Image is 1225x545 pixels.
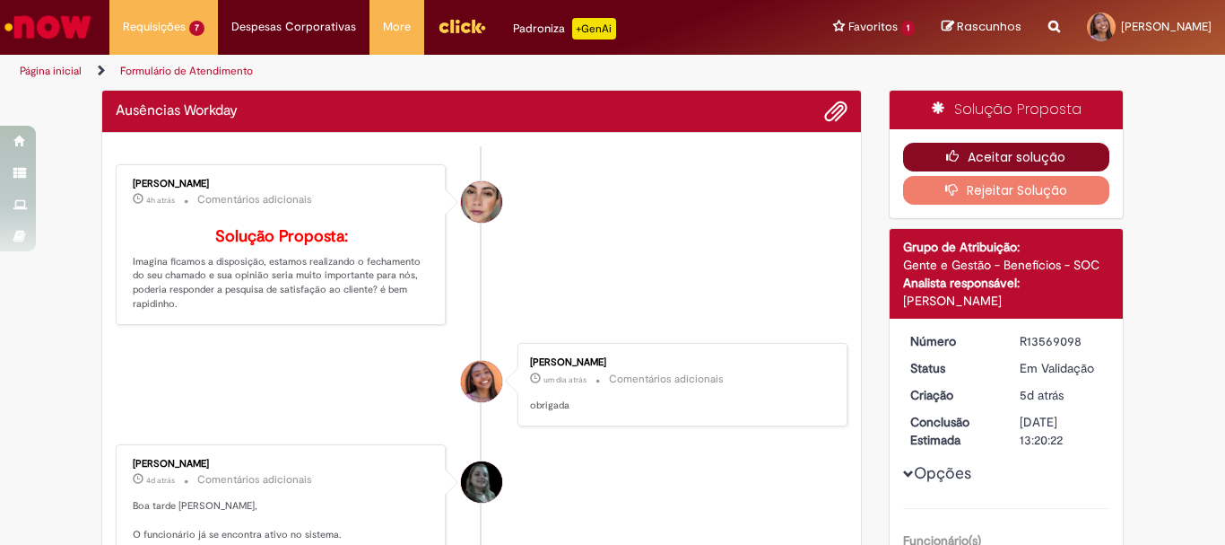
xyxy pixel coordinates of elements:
[824,100,847,123] button: Adicionar anexos
[146,195,175,206] span: 4h atrás
[133,179,431,189] div: [PERSON_NAME]
[231,18,356,36] span: Despesas Corporativas
[901,21,915,36] span: 1
[2,9,94,45] img: ServiceNow
[461,461,502,503] div: Raquel Zago
[530,399,829,413] p: obrigada
[513,18,616,40] div: Padroniza
[609,372,724,387] small: Comentários adicionais
[120,64,253,78] a: Formulário de Atendimento
[133,228,431,312] p: Imagina ficamos a disposição, estamos realizando o fechamento do seu chamado e sua opinião seria ...
[572,18,616,40] p: +GenAi
[1020,413,1103,449] div: [DATE] 13:20:22
[461,361,502,402] div: Mariana Rodrigues Menezes
[897,359,1007,377] dt: Status
[20,64,82,78] a: Página inicial
[189,21,204,36] span: 7
[1020,332,1103,350] div: R13569098
[903,256,1110,274] div: Gente e Gestão - Benefícios - SOC
[383,18,411,36] span: More
[543,374,586,385] time: 29/09/2025 11:20:22
[897,386,1007,404] dt: Criação
[197,192,312,207] small: Comentários adicionais
[897,332,1007,350] dt: Número
[146,475,175,486] span: 4d atrás
[438,13,486,40] img: click_logo_yellow_360x200.png
[903,292,1110,310] div: [PERSON_NAME]
[903,143,1110,171] button: Aceitar solução
[13,55,804,88] ul: Trilhas de página
[890,91,1124,129] div: Solução Proposta
[1020,387,1064,403] span: 5d atrás
[123,18,186,36] span: Requisições
[543,374,586,385] span: um dia atrás
[903,274,1110,292] div: Analista responsável:
[461,181,502,223] div: Ariane Ruiz Amorim
[903,176,1110,205] button: Rejeitar Solução
[215,226,348,247] b: Solução Proposta:
[146,475,175,486] time: 27/09/2025 13:20:03
[1020,359,1103,377] div: Em Validação
[1020,386,1103,404] div: 26/09/2025 08:21:43
[1020,387,1064,403] time: 26/09/2025 08:21:43
[848,18,898,36] span: Favoritos
[116,103,238,119] h2: Ausências Workday Histórico de tíquete
[903,238,1110,256] div: Grupo de Atribuição:
[942,19,1021,36] a: Rascunhos
[957,18,1021,35] span: Rascunhos
[146,195,175,206] time: 30/09/2025 11:21:39
[1121,19,1212,34] span: [PERSON_NAME]
[133,459,431,470] div: [PERSON_NAME]
[530,357,829,368] div: [PERSON_NAME]
[897,413,1007,449] dt: Conclusão Estimada
[197,472,312,488] small: Comentários adicionais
